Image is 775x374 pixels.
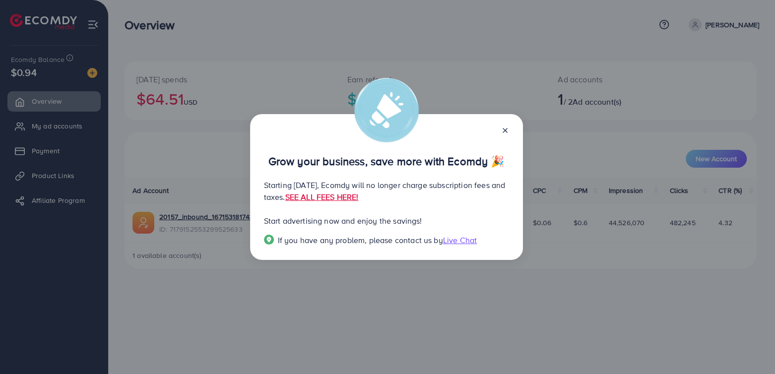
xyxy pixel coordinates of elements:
[354,78,419,142] img: alert
[264,179,509,203] p: Starting [DATE], Ecomdy will no longer charge subscription fees and taxes.
[264,235,274,245] img: Popup guide
[264,215,509,227] p: Start advertising now and enjoy the savings!
[264,155,509,167] p: Grow your business, save more with Ecomdy 🎉
[285,191,358,202] a: SEE ALL FEES HERE!
[443,235,477,246] span: Live Chat
[733,329,768,367] iframe: Chat
[278,235,443,246] span: If you have any problem, please contact us by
